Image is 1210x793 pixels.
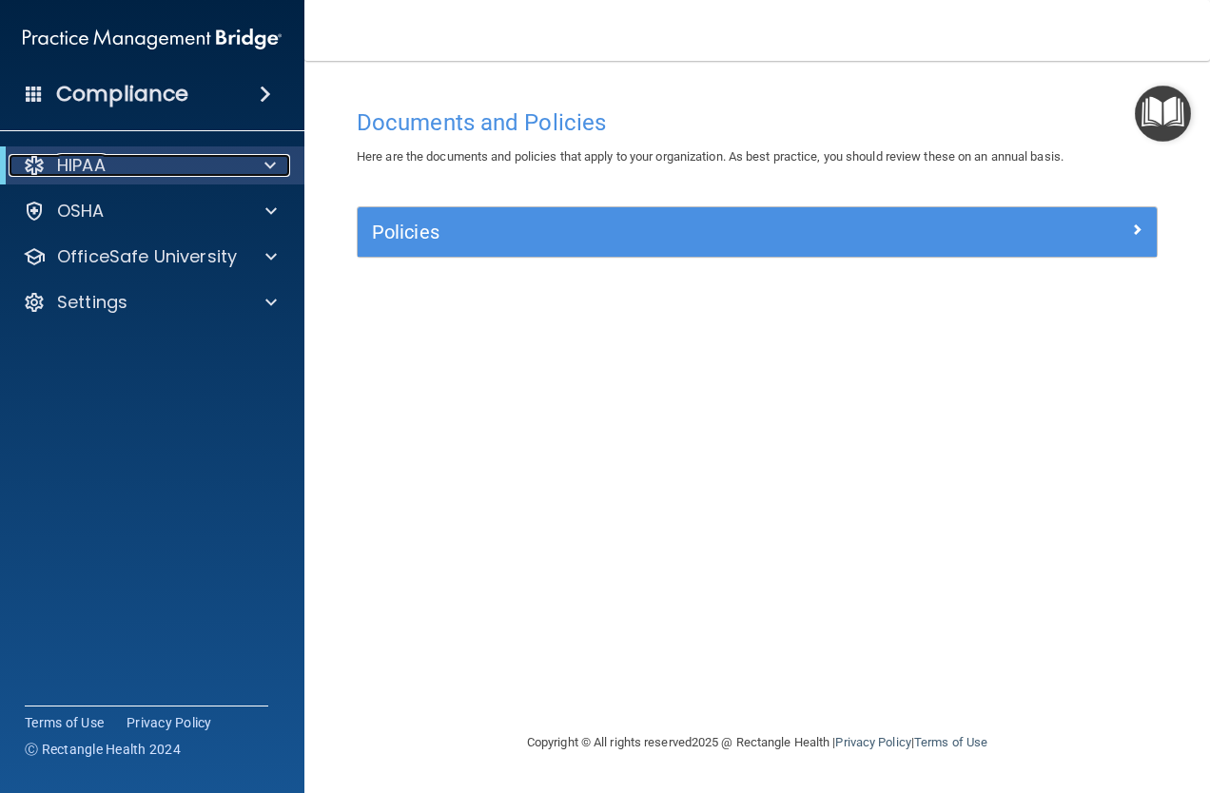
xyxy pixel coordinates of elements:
a: Settings [23,291,277,314]
h4: Compliance [56,81,188,107]
span: Ⓒ Rectangle Health 2024 [25,740,181,759]
span: Here are the documents and policies that apply to your organization. As best practice, you should... [357,149,1064,164]
img: PMB logo [23,20,282,58]
p: Settings [57,291,127,314]
h4: Documents and Policies [357,110,1158,135]
a: OSHA [23,200,277,222]
a: Terms of Use [914,735,987,749]
a: Privacy Policy [835,735,910,749]
p: OfficeSafe University [57,245,237,268]
a: Policies [372,217,1142,247]
button: Open Resource Center [1135,86,1191,142]
a: Terms of Use [25,713,104,732]
a: OfficeSafe University [23,245,277,268]
p: HIPAA [57,154,106,177]
a: HIPAA [23,154,276,177]
h5: Policies [372,222,943,242]
p: OSHA [57,200,105,222]
a: Privacy Policy [127,713,212,732]
div: Copyright © All rights reserved 2025 @ Rectangle Health | | [410,712,1104,773]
